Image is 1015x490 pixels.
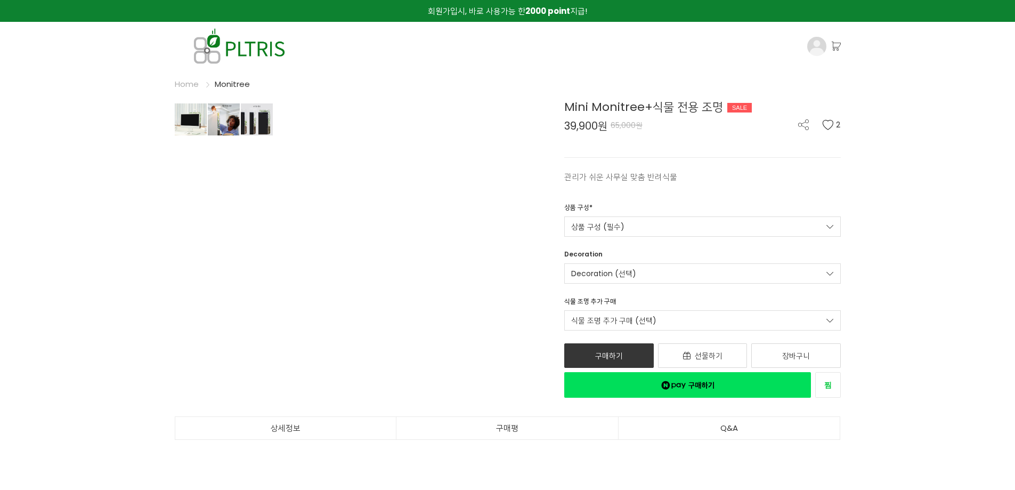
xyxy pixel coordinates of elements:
span: 65,000원 [611,120,643,131]
a: Home [175,78,199,90]
div: SALE [727,103,752,113]
p: 관리가 쉬운 사무실 맞춤 반려식물 [564,171,841,183]
strong: 2000 point [525,5,570,17]
div: 상품 구성 [564,203,592,216]
a: 선물하기 [658,343,748,368]
div: 식물 조명 추가 구매 [564,296,616,310]
span: 2 [836,119,841,130]
div: Mini Monitree+식물 전용 조명 [564,98,841,116]
span: 39,900원 [564,121,607,131]
img: 프로필 이미지 [807,37,826,56]
a: 구매하기 [564,343,654,368]
span: 회원가입시, 바로 사용가능 한 지급! [428,5,587,17]
a: 구매평 [396,417,618,439]
a: 상세정보 [175,417,396,439]
button: 2 [822,119,841,130]
a: 새창 [564,372,811,398]
span: 선물하기 [695,350,722,361]
a: Monitree [215,78,250,90]
a: 장바구니 [751,343,841,368]
a: Decoration (선택) [564,263,841,284]
a: Q&A [619,417,840,439]
a: 새창 [815,372,841,398]
div: Decoration [564,250,603,263]
a: 식물 조명 추가 구매 (선택) [564,310,841,331]
a: 상품 구성 (필수) [564,216,841,237]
